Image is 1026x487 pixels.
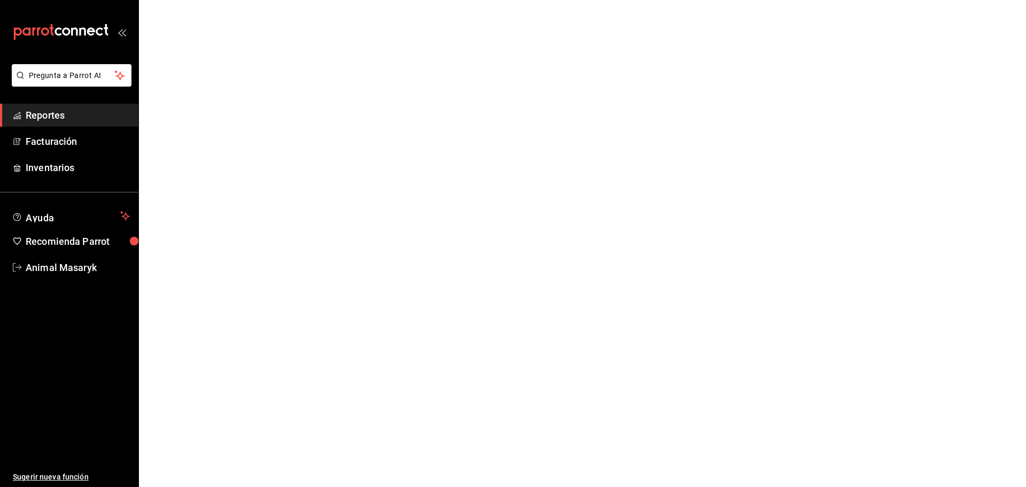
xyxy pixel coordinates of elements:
[26,210,116,222] span: Ayuda
[26,260,130,275] span: Animal Masaryk
[26,108,130,122] span: Reportes
[13,471,130,483] span: Sugerir nueva función
[29,70,115,81] span: Pregunta a Parrot AI
[26,134,130,149] span: Facturación
[118,28,126,36] button: open_drawer_menu
[26,160,130,175] span: Inventarios
[26,234,130,249] span: Recomienda Parrot
[12,64,131,87] button: Pregunta a Parrot AI
[7,78,131,89] a: Pregunta a Parrot AI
